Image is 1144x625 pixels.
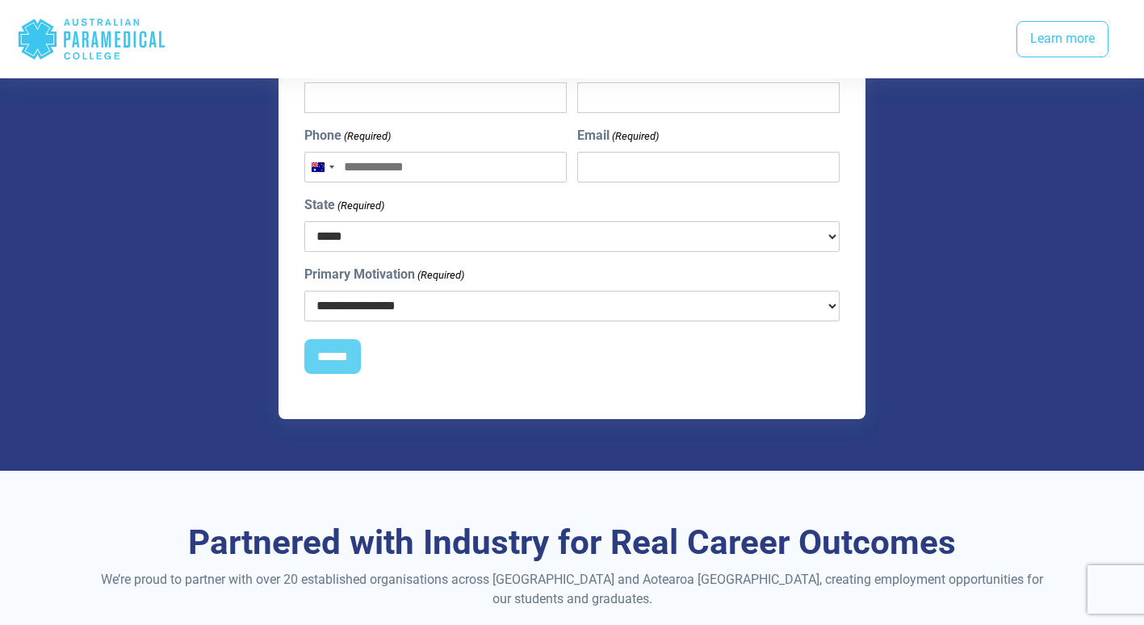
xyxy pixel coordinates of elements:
h3: Partnered with Industry for Real Career Outcomes [100,522,1045,564]
span: (Required) [342,128,391,145]
span: (Required) [611,128,660,145]
div: Australian Paramedical College [17,13,166,65]
label: Phone [304,126,391,145]
a: Learn more [1016,21,1108,58]
label: Primary Motivation [304,265,464,284]
span: (Required) [416,267,464,283]
label: State [304,195,384,215]
p: We’re proud to partner with over 20 established organisations across [GEOGRAPHIC_DATA] and Aotear... [100,570,1045,609]
button: Selected country [305,153,339,182]
span: (Required) [336,198,384,214]
label: Email [577,126,659,145]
